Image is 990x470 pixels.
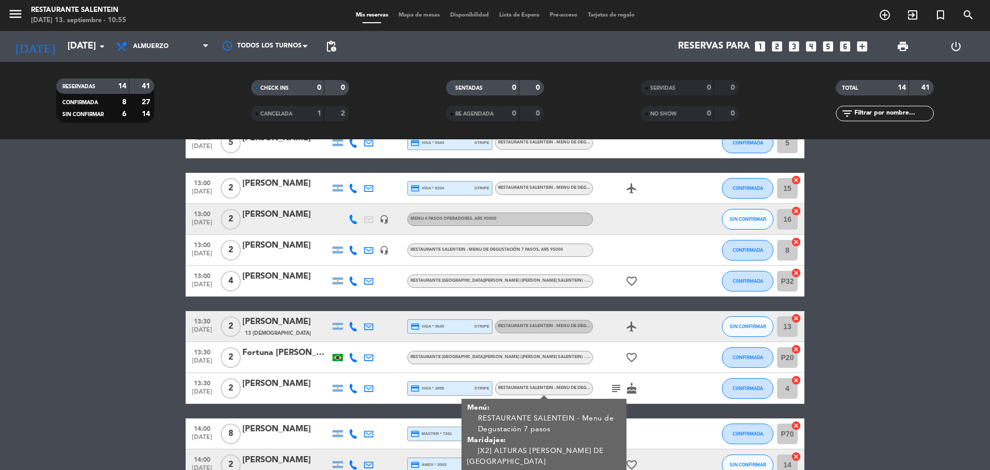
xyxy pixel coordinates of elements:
strong: 0 [536,84,542,91]
span: , ARS 90000 [472,217,497,221]
span: [DATE] [189,250,215,262]
i: credit_card [410,138,420,148]
i: menu [8,6,23,22]
strong: 14 [898,84,906,91]
span: 2 [221,240,241,261]
div: [PERSON_NAME] [242,423,330,436]
span: TOTAL [842,86,858,91]
span: 14:00 [189,453,215,465]
strong: 6 [122,110,126,118]
span: stripe [474,323,489,330]
i: [DATE] [8,35,62,58]
span: RESERVADAS [62,84,95,89]
strong: 0 [707,84,711,91]
strong: 0 [317,84,321,91]
span: 2 [221,378,241,399]
strong: 0 [707,110,711,117]
i: credit_card [410,429,420,439]
strong: 0 [512,110,516,117]
span: visa * 3858 [410,384,444,393]
span: 13:30 [189,377,215,388]
span: 2 [221,178,241,199]
span: 14:00 [189,422,215,434]
span: SIN CONFIRMAR [730,462,766,467]
div: Maridajes: [467,435,621,446]
i: looks_one [753,40,767,53]
span: CONFIRMADA [733,247,763,253]
i: airplanemode_active [625,320,638,333]
span: CONFIRMADA [733,185,763,191]
div: Menú: [467,402,621,413]
span: [DATE] [189,188,215,200]
button: CONFIRMADA [722,133,773,153]
span: 5 [221,133,241,153]
i: cancel [791,175,801,185]
div: [PERSON_NAME] [242,208,330,221]
span: visa * 5645 [410,322,444,331]
i: looks_5 [821,40,835,53]
i: credit_card [410,384,420,393]
div: [DATE] 13. septiembre - 10:55 [31,15,126,26]
strong: 2 [341,110,347,117]
button: CONFIRMADA [722,378,773,399]
strong: 8 [122,99,126,106]
span: pending_actions [325,40,337,53]
span: RESTAURANTE SALENTEIN - Menu de Degustación 7 pasos [498,324,626,328]
span: RESTAURANTE SALENTEIN - Menu de Degustación 7 pasos [410,248,563,252]
strong: 41 [142,83,152,90]
strong: 0 [731,84,737,91]
div: [PERSON_NAME] [242,377,330,391]
span: Menu 4 pasos operadores [410,217,497,221]
i: cancel [791,344,801,354]
strong: 0 [536,110,542,117]
button: CONFIRMADA [722,178,773,199]
span: SIN CONFIRMAR [730,323,766,329]
span: 13:00 [189,207,215,219]
span: amex * 2003 [410,460,447,469]
div: RESTAURANTE SALENTEIN - Menu de Degustación 7 pasos [478,413,621,435]
strong: 0 [341,84,347,91]
div: Fortuna [PERSON_NAME] [242,346,330,360]
div: [PERSON_NAME] [242,315,330,329]
i: cancel [791,313,801,323]
i: cancel [791,375,801,385]
span: 13 [DEMOGRAPHIC_DATA] [245,329,311,337]
span: Tarjetas de regalo [583,12,640,18]
span: CONFIRMADA [733,140,763,145]
span: 13:30 [189,346,215,358]
button: CONFIRMADA [722,424,773,444]
span: 2 [221,316,241,337]
span: 4 [221,271,241,291]
div: LOG OUT [929,31,982,62]
i: cancel [791,268,801,278]
span: Mapa de mesas [393,12,445,18]
strong: 0 [512,84,516,91]
i: power_settings_new [950,40,962,53]
i: headset_mic [379,215,389,224]
span: [X2] ALTURAS [PERSON_NAME] DE [GEOGRAPHIC_DATA] [467,447,604,465]
span: [DATE] [189,434,215,446]
span: Disponibilidad [445,12,494,18]
i: subject [610,382,622,395]
span: 2 [221,347,241,368]
i: credit_card [410,322,420,331]
div: [PERSON_NAME] [242,453,330,467]
span: Reservas para [678,41,750,52]
i: add_box [855,40,869,53]
span: SENTADAS [455,86,483,91]
i: cancel [791,420,801,431]
span: stripe [474,385,489,392]
span: [DATE] [189,388,215,400]
span: 8 [221,424,241,444]
span: CANCELADA [260,111,292,117]
div: Restaurante Salentein [31,5,126,15]
i: arrow_drop_down [96,40,108,53]
button: CONFIRMADA [722,271,773,291]
div: [PERSON_NAME] [242,177,330,190]
i: looks_3 [787,40,801,53]
span: RESTAURANTE [GEOGRAPHIC_DATA][PERSON_NAME] ([PERSON_NAME] Salentein) - Menú de Pasos [410,355,621,359]
div: [PERSON_NAME] [242,239,330,252]
span: 13:00 [189,269,215,281]
i: cancel [791,237,801,247]
span: CONFIRMADA [733,354,763,360]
